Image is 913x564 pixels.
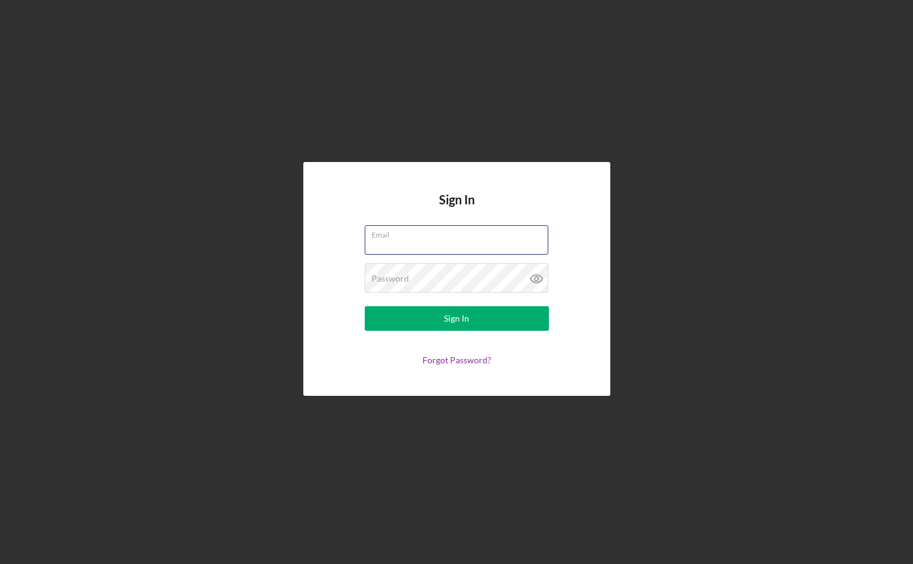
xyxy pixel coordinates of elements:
[439,193,475,225] h4: Sign In
[365,306,549,331] button: Sign In
[444,306,469,331] div: Sign In
[371,226,548,239] label: Email
[371,274,409,284] label: Password
[422,355,491,365] a: Forgot Password?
